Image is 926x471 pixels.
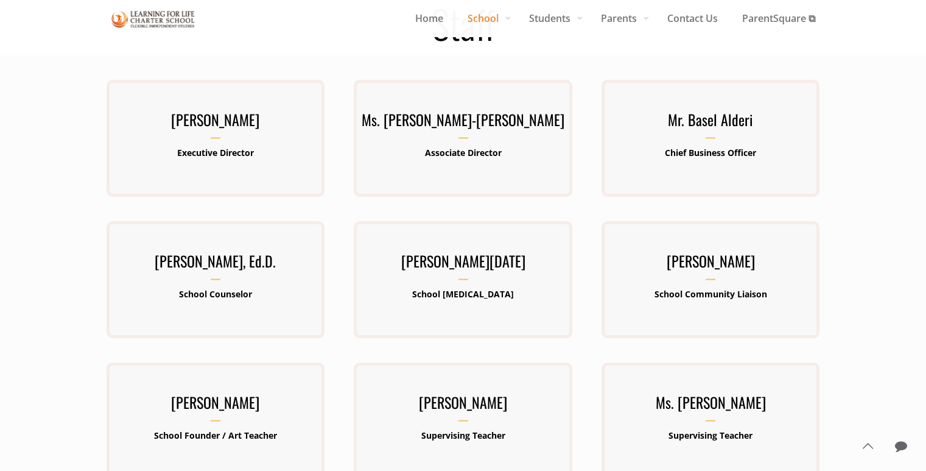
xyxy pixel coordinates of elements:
[730,9,827,27] span: ParentSquare ⧉
[455,9,517,27] span: School
[602,390,819,422] h3: Ms. [PERSON_NAME]
[154,430,277,441] b: School Founder / Art Teacher
[655,9,730,27] span: Contact Us
[354,249,572,280] h3: [PERSON_NAME][DATE]
[403,9,455,27] span: Home
[412,288,514,300] b: School [MEDICAL_DATA]
[424,147,501,158] b: Associate Director
[855,433,880,459] a: Back to top icon
[179,288,252,300] b: School Counselor
[517,9,589,27] span: Students
[354,107,572,139] h3: Ms. [PERSON_NAME]-[PERSON_NAME]
[668,430,752,441] b: Supervising Teacher
[92,4,835,43] h1: Staff
[177,147,254,158] b: Executive Director
[589,9,655,27] span: Parents
[111,9,195,30] img: Staff
[665,147,756,158] b: Chief Business Officer
[602,249,819,280] h3: [PERSON_NAME]
[421,430,505,441] b: Supervising Teacher
[654,288,767,300] b: School Community Liaison
[354,390,572,422] h3: [PERSON_NAME]
[107,107,324,139] h3: [PERSON_NAME]
[602,107,819,139] h3: Mr. Basel Alderi
[107,390,324,422] h3: [PERSON_NAME]
[107,249,324,280] h3: [PERSON_NAME], Ed.D.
